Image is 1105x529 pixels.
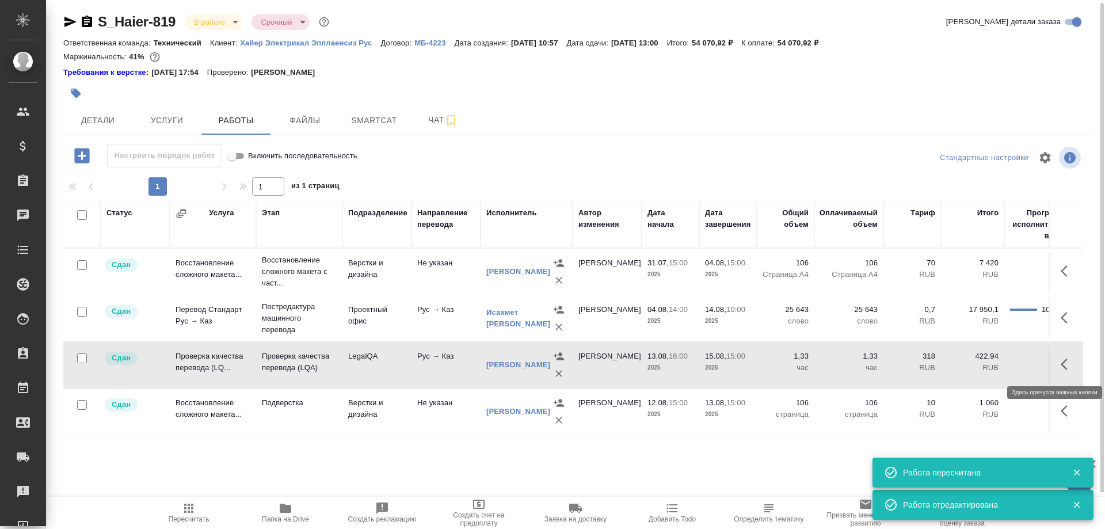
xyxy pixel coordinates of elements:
span: Включить последовательность [248,150,357,162]
p: Хайер Электрикал Эпплаенсиз Рус [240,39,380,47]
button: Назначить [550,254,567,272]
td: [PERSON_NAME] [573,252,642,292]
div: Работа отредактирована [903,499,1055,511]
td: Восстановление сложного макета... [170,252,256,292]
p: слово [820,315,878,327]
p: Клиент: [210,39,240,47]
td: Рус → Каз [411,298,481,338]
a: [PERSON_NAME] [486,407,550,416]
p: 15:00 [669,258,688,267]
button: Скопировать ссылку [80,15,94,29]
p: Страница А4 [763,269,809,280]
button: Добавить работу [66,144,98,168]
span: Чат [416,113,471,127]
p: Постредактура машинного перевода [262,301,337,336]
p: 2025 [705,269,751,280]
button: Удалить [550,365,567,382]
td: [PERSON_NAME] [573,345,642,385]
button: Удалить [550,412,567,429]
p: страница [763,409,809,420]
p: RUB [947,362,999,374]
p: 7 420 [947,257,999,269]
div: Итого [977,207,999,219]
p: Сдан [112,399,131,410]
p: К оплате: [741,39,778,47]
p: RUB [947,315,999,327]
div: Статус [106,207,132,219]
p: Сдан [112,306,131,317]
p: 1,33 [820,351,878,362]
p: RUB [947,409,999,420]
p: 2025 [647,409,694,420]
p: RUB [947,269,999,280]
button: Назначить [550,348,567,365]
td: Проверка качества перевода (LQ... [170,345,256,385]
p: 2025 [705,362,751,374]
p: RUB [889,362,935,374]
td: Верстки и дизайна [342,252,411,292]
p: 15:00 [726,398,745,407]
button: Назначить [550,301,567,318]
div: Услуга [209,207,234,219]
div: Исполнитель [486,207,537,219]
p: 25 643 [763,304,809,315]
p: Договор: [380,39,414,47]
p: 1 060 [947,397,999,409]
p: 13.08, [647,352,669,360]
p: 318 [889,351,935,362]
p: RUB [889,269,935,280]
button: Срочный [257,17,295,27]
td: LegalQA [342,345,411,385]
button: Здесь прячутся важные кнопки [1054,397,1081,425]
div: split button [937,149,1031,167]
td: Верстки и дизайна [342,391,411,432]
button: Добавить тэг [63,81,89,106]
p: Сдан [112,352,131,364]
p: Ответственная команда: [63,39,154,47]
p: 2025 [647,269,694,280]
p: 1,33 [763,351,809,362]
p: [PERSON_NAME] [251,67,323,78]
span: Работы [208,113,264,128]
p: 15.08, [705,352,726,360]
p: 2025 [647,362,694,374]
td: Рус → Каз [411,345,481,385]
div: Тариф [910,207,935,219]
button: 26748.10 RUB; [147,50,162,64]
p: МБ-4223 [414,39,454,47]
p: 106 [820,397,878,409]
button: В работе [190,17,228,27]
div: В работе [252,14,309,30]
button: Закрыть [1065,500,1088,510]
button: Удалить [550,272,567,289]
p: час [763,362,809,374]
p: 04.08, [647,305,669,314]
p: Подверстка [262,397,337,409]
p: [DATE] 17:54 [151,67,207,78]
p: Проверка качества перевода (LQA) [262,351,337,374]
p: 15:00 [669,398,688,407]
span: Smartcat [346,113,402,128]
p: RUB [889,409,935,420]
p: 10:00 [726,305,745,314]
p: 15:00 [726,258,745,267]
p: 12.08, [647,398,669,407]
span: Файлы [277,113,333,128]
td: [PERSON_NAME] [573,391,642,432]
a: S_Haier-819 [98,14,176,29]
p: Технический [154,39,210,47]
p: страница [820,409,878,420]
a: МБ-4223 [414,37,454,47]
button: Назначить [550,394,567,412]
div: Менеджер проверил работу исполнителя, передает ее на следующий этап [104,397,164,413]
div: Подразделение [348,207,407,219]
p: 16:00 [669,352,688,360]
p: 14:00 [669,305,688,314]
p: 54 070,92 ₽ [778,39,827,47]
a: [PERSON_NAME] [486,267,550,276]
p: 70 [889,257,935,269]
a: [PERSON_NAME] [486,360,550,369]
p: 31.07, [647,258,669,267]
button: Удалить [550,318,567,336]
div: Менеджер проверил работу исполнителя, передает ее на следующий этап [104,351,164,366]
